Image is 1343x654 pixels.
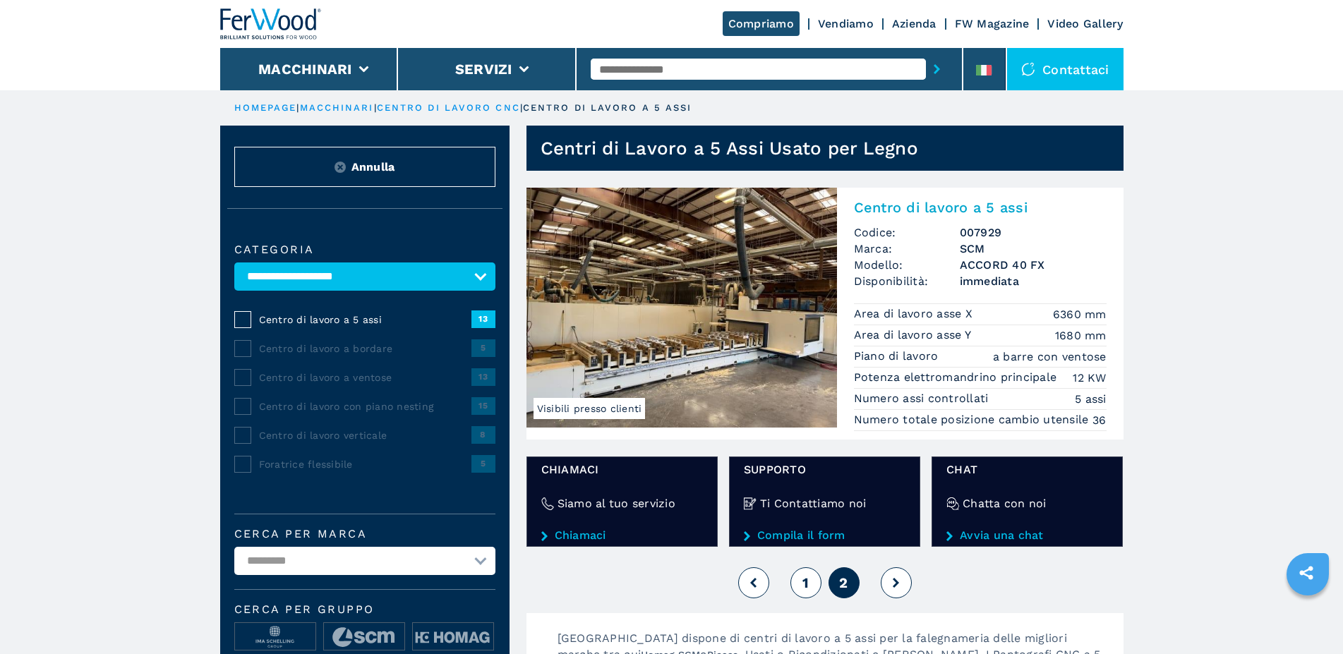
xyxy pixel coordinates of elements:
em: 1680 mm [1055,327,1107,344]
p: centro di lavoro a 5 assi [523,102,692,114]
h1: Centri di Lavoro a 5 Assi Usato per Legno [541,137,918,159]
a: macchinari [300,102,374,113]
img: Contattaci [1021,62,1035,76]
span: 5 [471,339,495,356]
span: 5 [471,455,495,472]
span: | [520,102,523,113]
span: immediata [960,273,1107,289]
button: Macchinari [258,61,352,78]
span: Centro di lavoro a ventose [259,370,471,384]
div: Contattaci [1007,48,1124,90]
img: Ti Contattiamo noi [744,497,757,510]
button: submit-button [926,53,948,85]
span: 13 [471,310,495,327]
em: 5 assi [1075,391,1107,407]
a: centro di lavoro cnc [377,102,520,113]
span: Centro di lavoro a 5 assi [259,313,471,327]
span: Centro di lavoro con piano nesting [259,399,471,413]
button: 2 [829,567,860,598]
span: Cerca per Gruppo [234,604,495,615]
span: chat [946,461,1108,478]
span: Supporto [744,461,905,478]
span: Annulla [351,159,395,175]
em: a barre con ventose [993,349,1107,365]
span: Modello: [854,257,960,273]
h3: 007929 [960,224,1107,241]
h4: Ti Contattiamo noi [760,495,867,511]
h3: SCM [960,241,1107,257]
span: 2 [839,574,848,591]
iframe: Chat [1283,591,1332,643]
label: Categoria [234,244,495,255]
span: Chiamaci [541,461,703,478]
img: image [413,623,493,651]
p: Potenza elettromandrino principale [854,370,1061,385]
label: Cerca per marca [234,528,495,540]
p: Area di lavoro asse X [854,306,977,322]
span: 8 [471,426,495,443]
span: 13 [471,368,495,385]
em: 6360 mm [1053,306,1107,322]
span: Marca: [854,241,960,257]
button: Servizi [455,61,512,78]
a: Chiamaci [541,529,703,542]
p: Area di lavoro asse Y [854,327,975,343]
a: Vendiamo [818,17,874,30]
a: Compriamo [723,11,800,36]
em: 12 KW [1073,370,1106,386]
span: | [296,102,299,113]
span: Centro di lavoro verticale [259,428,471,442]
a: Avvia una chat [946,529,1108,542]
p: Numero totale posizione cambio utensile [854,412,1092,428]
span: Foratrice flessibile [259,457,471,471]
span: Codice: [854,224,960,241]
img: image [324,623,404,651]
h4: Chatta con noi [963,495,1047,511]
button: 1 [790,567,821,598]
p: Numero assi controllati [854,391,992,406]
h3: ACCORD 40 FX [960,257,1107,273]
img: Ferwood [220,8,322,40]
img: Siamo al tuo servizio [541,497,554,510]
h4: Siamo al tuo servizio [558,495,675,511]
a: Azienda [892,17,937,30]
span: Visibili presso clienti [534,398,646,419]
em: 36 [1092,412,1107,428]
span: 1 [802,574,809,591]
img: Centro di lavoro a 5 assi SCM ACCORD 40 FX [526,188,837,428]
button: ResetAnnulla [234,147,495,187]
a: Centro di lavoro a 5 assi SCM ACCORD 40 FXVisibili presso clientiCentro di lavoro a 5 assiCodice:... [526,188,1124,440]
span: 15 [471,397,495,414]
span: Centro di lavoro a bordare [259,341,471,356]
span: Disponibilità: [854,273,960,289]
img: Reset [335,162,346,173]
a: HOMEPAGE [234,102,297,113]
a: sharethis [1289,555,1324,591]
a: Video Gallery [1047,17,1123,30]
span: | [374,102,377,113]
h2: Centro di lavoro a 5 assi [854,199,1107,216]
img: image [235,623,315,651]
p: Piano di lavoro [854,349,942,364]
a: Compila il form [744,529,905,542]
img: Chatta con noi [946,497,959,510]
a: FW Magazine [955,17,1030,30]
